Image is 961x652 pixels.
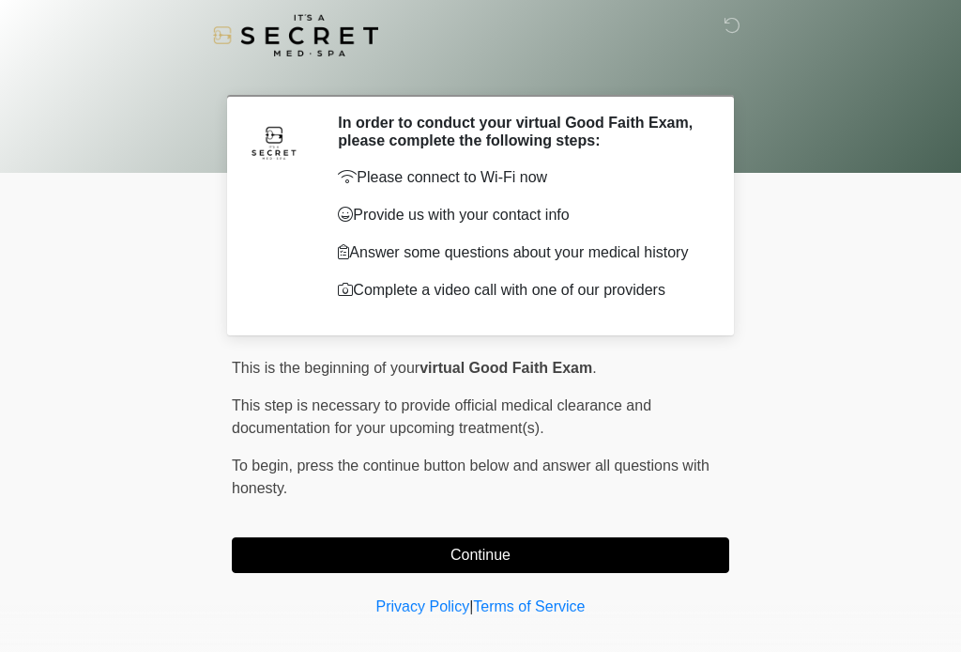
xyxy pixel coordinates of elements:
[338,241,701,264] p: Answer some questions about your medical history
[232,360,419,376] span: This is the beginning of your
[232,458,297,473] span: To begin,
[592,360,596,376] span: .
[338,114,701,149] h2: In order to conduct your virtual Good Faith Exam, please complete the following steps:
[232,537,729,573] button: Continue
[469,598,473,614] a: |
[246,114,302,170] img: Agent Avatar
[232,458,709,496] span: press the continue button below and answer all questions with honesty.
[338,279,701,302] p: Complete a video call with one of our providers
[338,166,701,189] p: Please connect to Wi-Fi now
[376,598,470,614] a: Privacy Policy
[419,360,592,376] strong: virtual Good Faith Exam
[473,598,585,614] a: Terms of Service
[213,14,378,56] img: It's A Secret Med Spa Logo
[338,204,701,226] p: Provide us with your contact info
[232,397,651,436] span: This step is necessary to provide official medical clearance and documentation for your upcoming ...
